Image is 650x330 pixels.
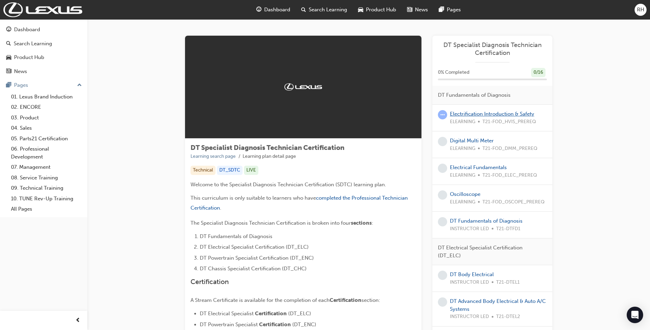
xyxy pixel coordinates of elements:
[200,266,307,272] span: DT Chassis Specialist Certification (DT_CHC)
[296,3,353,17] a: search-iconSearch Learning
[450,191,480,197] a: Oscilloscope
[3,22,85,79] button: DashboardSearch LearningProduct HubNews
[309,6,347,14] span: Search Learning
[8,162,85,173] a: 07. Management
[450,225,489,233] span: INSTRUCTOR LED
[14,81,28,89] div: Pages
[637,6,644,14] span: RH
[447,6,461,14] span: Pages
[6,55,11,61] span: car-icon
[438,41,547,57] a: DT Specialist Diagnosis Technician Certification
[217,166,243,175] div: DT_SDTC
[407,5,412,14] span: news-icon
[450,145,475,153] span: ELEARNING
[14,68,27,75] div: News
[450,164,507,170] a: Electrical Fundamentals
[200,321,258,328] span: DT Powertrain Specialist
[264,6,290,14] span: Dashboard
[8,144,85,162] a: 06. Professional Development
[220,205,221,211] span: .
[438,271,447,280] span: learningRecordVerb_NONE-icon
[450,298,546,312] a: DT Advanced Body Electrical & Auto A/C Systems
[482,118,536,126] span: T21-FOD_HVIS_PREREQ
[415,6,428,14] span: News
[8,193,85,204] a: 10. TUNE Rev-Up Training
[450,313,489,321] span: INSTRUCTOR LED
[438,217,447,226] span: learningRecordVerb_NONE-icon
[439,5,444,14] span: pages-icon
[438,91,511,99] span: DT Fundamentals of Diagnosis
[191,220,351,226] span: The Specialist Diagnosis Technician Certification is broken into four
[244,166,258,175] div: LIVE
[3,79,85,92] button: Pages
[496,225,520,233] span: T21-DTFD1
[6,69,11,75] span: news-icon
[256,5,261,14] span: guage-icon
[438,297,447,307] span: learningRecordVerb_NONE-icon
[635,4,647,16] button: RH
[191,297,330,303] span: A Stream Certificate is available for the completion of each
[8,92,85,102] a: 01. Lexus Brand Induction
[191,181,386,188] span: Welcome to the Specialist Diagnosis Technician Certification (SDTC) learning plan.
[259,321,291,328] span: Certification
[200,244,309,250] span: DT Electrical Specialist Certification (DT_ELC)
[438,137,447,146] span: learningRecordVerb_NONE-icon
[438,190,447,200] span: learningRecordVerb_NONE-icon
[3,37,85,50] a: Search Learning
[450,138,494,144] a: Digital Multi Meter
[191,166,216,175] div: Technical
[6,41,11,47] span: search-icon
[255,310,287,317] span: Certification
[366,6,396,14] span: Product Hub
[3,51,85,64] a: Product Hub
[14,26,40,34] div: Dashboard
[200,233,272,239] span: DT Fundamentals of Diagnosis
[450,118,475,126] span: ELEARNING
[8,183,85,193] a: 09. Technical Training
[450,271,494,278] a: DT Body Electrical
[8,123,85,133] a: 04. Sales
[438,164,447,173] span: learningRecordVerb_NONE-icon
[284,83,322,90] img: Trak
[14,54,44,61] div: Product Hub
[627,307,643,323] div: Open Intercom Messenger
[8,113,85,123] a: 03. Product
[191,144,344,152] span: DT Specialist Diagnosis Technician Certification
[6,82,11,89] span: pages-icon
[200,310,254,317] span: DT Electrical Specialist
[438,110,447,119] span: learningRecordVerb_ATTEMPT-icon
[450,279,489,286] span: INSTRUCTOR LED
[450,172,475,179] span: ELEARNING
[361,297,380,303] span: section:
[438,244,541,259] span: DT Electrical Specialist Certification (DT_ELC)
[433,3,466,17] a: pages-iconPages
[450,198,475,206] span: ELEARNING
[288,310,311,317] span: (DT_ELC)
[496,279,520,286] span: T21-DTEL1
[191,195,316,201] span: This curriculum is only suitable to learners who have
[3,65,85,78] a: News
[77,81,82,90] span: up-icon
[301,5,306,14] span: search-icon
[3,2,82,17] img: Trak
[75,316,81,325] span: prev-icon
[251,3,296,17] a: guage-iconDashboard
[191,153,236,159] a: Learning search page
[330,297,361,303] span: Certification
[482,172,537,179] span: T21-FOD_ELEC_PREREQ
[191,278,229,286] span: Certification
[438,69,469,76] span: 0 % Completed
[14,40,52,48] div: Search Learning
[8,173,85,183] a: 08. Service Training
[531,68,545,77] div: 0 / 16
[8,204,85,214] a: All Pages
[243,153,296,161] li: Learning plan detail page
[292,321,316,328] span: (DT_ENC)
[191,195,409,211] a: completed the Professional Technician Certification
[358,5,363,14] span: car-icon
[482,145,537,153] span: T21-FOD_DMM_PREREQ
